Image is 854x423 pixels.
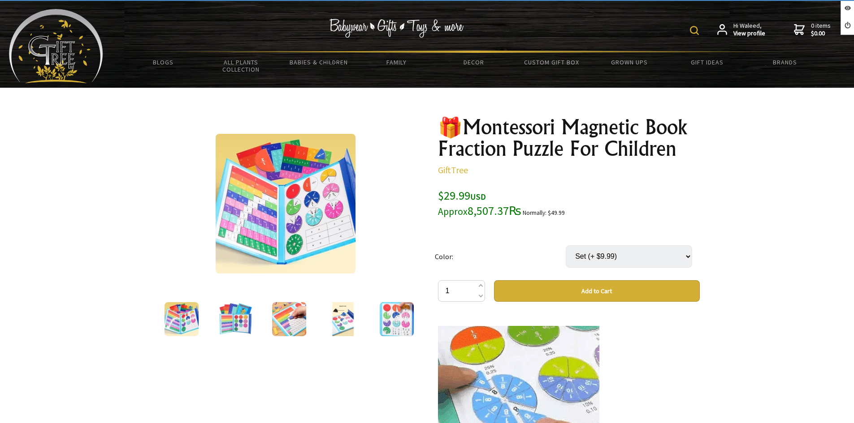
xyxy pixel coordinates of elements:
a: Family [357,53,435,72]
a: Custom Gift Box [513,53,590,72]
a: BLOGS [125,53,202,72]
a: Grown Ups [590,53,668,72]
img: 🎁Montessori Magnetic Book Fraction Puzzle For Children [165,302,199,336]
a: Brands [746,53,824,72]
a: 0 items$0.00 [794,22,831,38]
td: Color: [435,233,566,280]
img: 🎁Montessori Magnetic Book Fraction Puzzle For Children [216,134,355,273]
img: 🎁Montessori Magnetic Book Fraction Puzzle For Children [272,302,306,336]
button: Add to Cart [494,280,700,302]
img: Babywear - Gifts - Toys & more [329,19,464,38]
a: Decor [435,53,513,72]
strong: View profile [733,30,765,38]
small: Approx [438,205,468,218]
img: 🎁Montessori Magnetic Book Fraction Puzzle For Children [326,302,360,336]
span: $29.99 8,507.37₨ [438,188,521,218]
small: Normally: $49.99 [523,209,565,217]
a: GiftTree [438,164,468,175]
img: product search [690,26,699,35]
img: 🎁Montessori Magnetic Book Fraction Puzzle For Children [218,302,252,336]
a: Gift Ideas [668,53,746,72]
a: Babies & Children [280,53,357,72]
a: All Plants Collection [202,53,280,79]
strong: $0.00 [811,30,831,38]
span: USD [470,192,486,202]
span: 0 items [811,21,831,38]
a: Hi Waleed,View profile [717,22,765,38]
img: Babyware - Gifts - Toys and more... [9,9,103,83]
span: Hi Waleed, [733,22,765,38]
h1: 🎁Montessori Magnetic Book Fraction Puzzle For Children [438,116,700,159]
img: 🎁Montessori Magnetic Book Fraction Puzzle For Children [380,302,414,336]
